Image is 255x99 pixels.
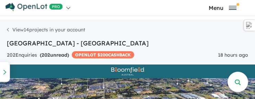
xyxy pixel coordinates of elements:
[192,4,253,11] button: Toggle navigation
[42,52,50,58] span: 202
[40,52,69,58] strong: ( unread)
[7,39,149,47] a: [GEOGRAPHIC_DATA] - [GEOGRAPHIC_DATA]
[5,3,63,11] img: Openlot PRO Logo White
[7,27,85,33] a: View14projects in your account
[218,51,248,59] div: 18 hours ago
[3,67,252,75] img: Bloomfield Estate - Austral Logo
[7,26,248,39] nav: breadcrumb
[72,51,134,58] span: OPENLOT $ 200 CASHBACK
[7,51,134,59] div: 202 Enquir ies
